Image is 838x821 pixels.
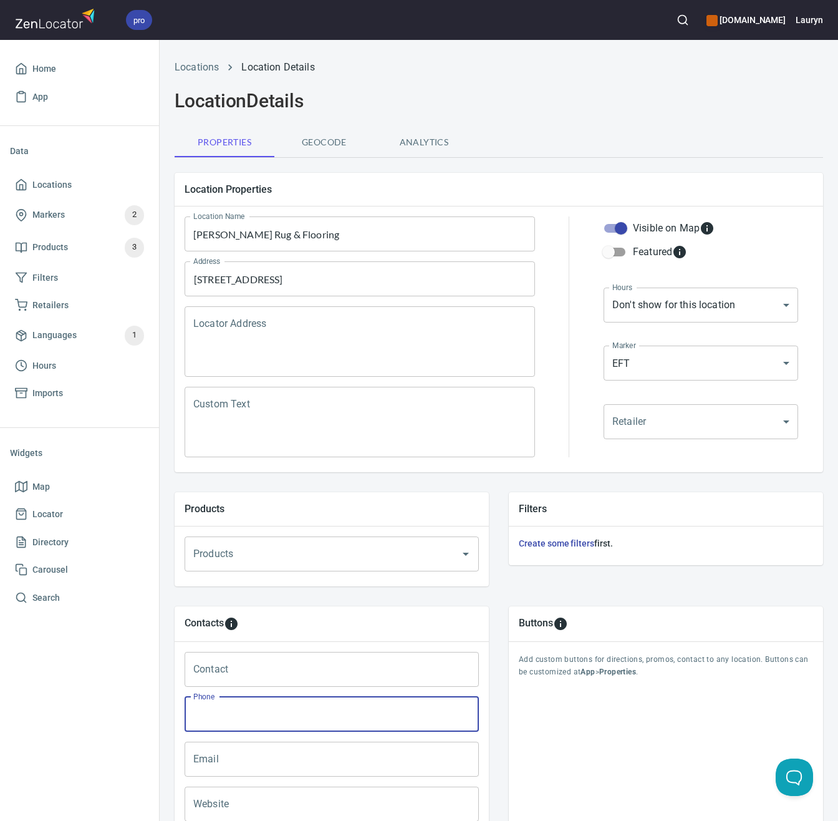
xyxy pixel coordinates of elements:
[185,502,479,515] h5: Products
[125,208,144,222] span: 2
[519,654,813,679] p: Add custom buttons for directions, promos, contact to any location. Buttons can be customized at > .
[776,759,813,796] iframe: Help Scout Beacon - Open
[457,545,474,563] button: Open
[185,616,224,631] h5: Contacts
[10,556,149,584] a: Carousel
[796,13,823,27] h6: Lauryn
[224,616,239,631] svg: To add custom contact information for locations, please go to Apps > Properties > Contacts.
[15,5,99,32] img: zenlocator
[185,183,813,196] h5: Location Properties
[604,346,798,381] div: EFT
[633,245,687,260] div: Featured
[10,291,149,319] a: Retailers
[182,135,267,150] span: Properties
[32,207,65,223] span: Markers
[10,473,149,501] a: Map
[10,352,149,380] a: Hours
[10,83,149,111] a: App
[10,528,149,556] a: Directory
[32,61,56,77] span: Home
[32,177,72,193] span: Locations
[32,590,60,606] span: Search
[190,542,438,566] input: Products
[32,535,69,550] span: Directory
[32,298,69,313] span: Retailers
[672,245,687,260] svg: Featured locations are moved to the top of the search results list.
[126,14,152,27] span: pro
[796,6,823,34] button: Lauryn
[32,562,68,578] span: Carousel
[241,61,314,73] a: Location Details
[553,616,568,631] svg: To add custom buttons for locations, please go to Apps > Properties > Buttons.
[32,328,77,343] span: Languages
[175,61,219,73] a: Locations
[580,668,595,676] b: App
[382,135,466,150] span: Analytics
[175,60,823,75] nav: breadcrumb
[599,668,636,676] b: Properties
[10,500,149,528] a: Locator
[32,89,48,105] span: App
[282,135,367,150] span: Geocode
[604,404,798,439] div: ​
[32,507,63,522] span: Locator
[10,136,149,166] li: Data
[519,502,813,515] h5: Filters
[10,319,149,352] a: Languages1
[10,379,149,407] a: Imports
[10,231,149,264] a: Products3
[10,171,149,199] a: Locations
[32,358,56,374] span: Hours
[32,270,58,286] span: Filters
[519,538,594,548] a: Create some filters
[604,288,798,323] div: Don't show for this location
[706,13,786,27] h6: [DOMAIN_NAME]
[125,240,144,255] span: 3
[700,221,715,236] svg: Whether the location is visible on the map.
[633,221,715,236] div: Visible on Map
[32,479,50,495] span: Map
[519,537,813,550] h6: first.
[10,55,149,83] a: Home
[706,6,786,34] div: Manage your apps
[10,264,149,292] a: Filters
[706,15,718,26] button: color-CE600E
[669,6,696,34] button: Search
[32,240,68,255] span: Products
[32,386,63,401] span: Imports
[175,90,823,112] h2: Location Details
[519,616,553,631] h5: Buttons
[10,584,149,612] a: Search
[10,199,149,231] a: Markers2
[125,328,144,342] span: 1
[10,438,149,468] li: Widgets
[126,10,152,30] div: pro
